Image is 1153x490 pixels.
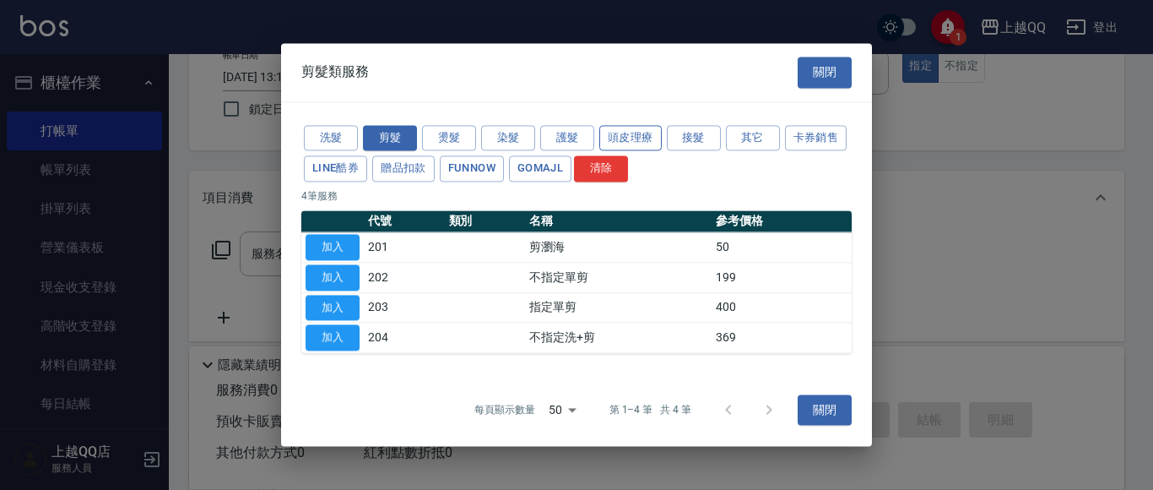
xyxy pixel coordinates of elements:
button: FUNNOW [440,156,504,182]
button: 加入 [306,325,360,351]
td: 204 [364,323,445,353]
button: 清除 [574,156,628,182]
td: 369 [712,323,852,353]
th: 名稱 [525,210,712,232]
td: 不指定單剪 [525,263,712,293]
button: 贈品扣款 [372,156,435,182]
td: 剪瀏海 [525,232,712,263]
p: 每頁顯示數量 [474,403,535,418]
div: 50 [542,387,582,433]
td: 201 [364,232,445,263]
td: 不指定洗+剪 [525,323,712,353]
button: 關閉 [798,57,852,88]
button: 染髮 [481,125,535,151]
button: 接髮 [667,125,721,151]
button: 加入 [306,234,360,260]
p: 4 筆服務 [301,188,852,204]
th: 類別 [445,210,526,232]
td: 指定單剪 [525,292,712,323]
button: 加入 [306,295,360,321]
td: 199 [712,263,852,293]
button: 剪髮 [363,125,417,151]
td: 203 [364,292,445,323]
p: 第 1–4 筆 共 4 筆 [609,403,691,418]
button: 頭皮理療 [599,125,662,151]
button: 護髮 [540,125,594,151]
button: 關閉 [798,395,852,426]
button: LINE酷券 [304,156,367,182]
td: 50 [712,232,852,263]
th: 參考價格 [712,210,852,232]
td: 202 [364,263,445,293]
td: 400 [712,292,852,323]
span: 剪髮類服務 [301,64,369,81]
button: GOMAJL [509,156,571,182]
button: 加入 [306,264,360,291]
button: 燙髮 [422,125,476,151]
button: 卡券銷售 [785,125,847,151]
button: 其它 [726,125,780,151]
button: 洗髮 [304,125,358,151]
th: 代號 [364,210,445,232]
